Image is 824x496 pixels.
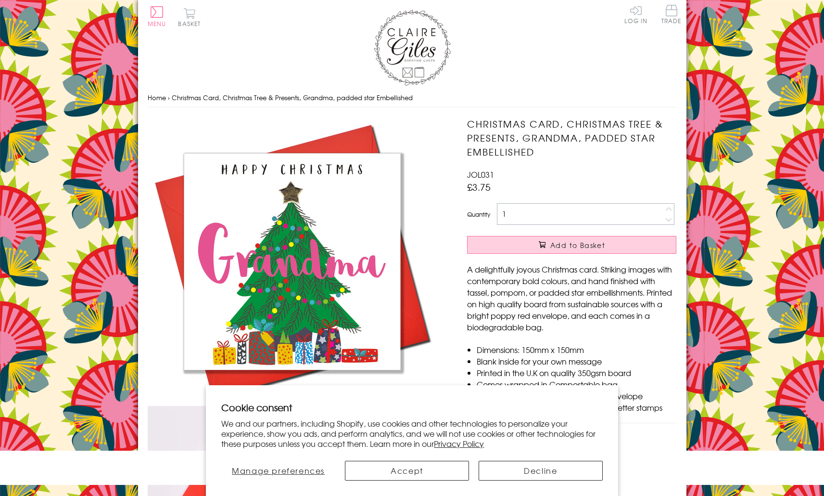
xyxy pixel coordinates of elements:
a: Home [148,93,166,102]
span: Menu [148,19,166,28]
h1: Christmas Card, Christmas Tree & Presents, Grandma, padded star Embellished [467,117,676,158]
button: Add to Basket [467,236,676,254]
span: Add to Basket [550,240,605,250]
span: Christmas Card, Christmas Tree & Presents, Grandma, padded star Embellished [172,93,413,102]
label: Quantity [467,210,490,219]
li: Dimensions: 150mm x 150mm [477,344,676,355]
img: Claire Giles Greetings Cards [374,10,451,86]
button: Basket [177,8,203,26]
span: £3.75 [467,180,491,194]
button: Decline [479,461,603,481]
span: JOL031 [467,169,494,180]
span: Trade [661,5,682,24]
li: Comes wrapped in Compostable bag [477,379,676,390]
span: › [168,93,170,102]
a: Log In [624,5,647,24]
h2: Cookie consent [221,401,603,414]
li: Printed in the U.K on quality 350gsm board [477,367,676,379]
p: A delightfully joyous Christmas card. Striking images with contemporary bold colours, and hand fi... [467,263,676,333]
button: Accept [345,461,469,481]
a: Privacy Policy [434,438,484,449]
button: Manage preferences [221,461,335,481]
p: We and our partners, including Shopify, use cookies and other technologies to personalize your ex... [221,418,603,448]
li: Blank inside for your own message [477,355,676,367]
button: Menu [148,6,166,26]
span: Manage preferences [232,465,325,476]
nav: breadcrumbs [148,88,677,108]
a: Trade [661,5,682,26]
img: Christmas Card, Christmas Tree & Presents, Grandma, padded star Embellished [148,117,436,406]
